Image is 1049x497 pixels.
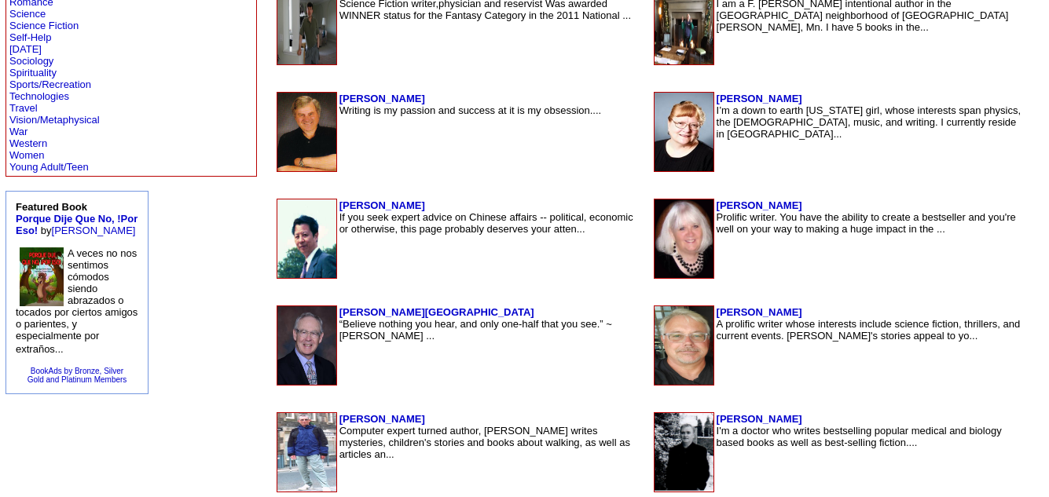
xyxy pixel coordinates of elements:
[16,247,138,355] font: A veces no nos sentimos cómodos siendo abrazados o tocados por ciertos amigos o parientes, y espe...
[9,126,28,137] a: War
[717,199,802,211] a: [PERSON_NAME]
[717,306,802,318] a: [PERSON_NAME]
[16,213,138,236] a: Porque Dije Que No, !Por Eso!
[9,90,69,102] a: Technologies
[16,201,138,236] font: by
[717,93,802,104] a: [PERSON_NAME]
[717,425,1002,448] font: I'm a doctor who writes bestselling popular medical and biology based books as well as best-selli...
[9,8,46,20] a: Science
[277,306,336,385] img: 126192.jpg
[20,247,64,306] img: 80175.jpg
[277,413,336,492] img: 40506.jpg
[655,306,713,385] img: 45414.jpg
[9,20,79,31] a: Science Fiction
[9,102,38,114] a: Travel
[339,199,425,211] a: [PERSON_NAME]
[9,55,53,67] a: Sociology
[339,425,630,460] font: Computer expert turned author, [PERSON_NAME] writes mysteries, children's stories and books about...
[9,43,42,55] a: [DATE]
[655,413,713,492] img: 57433.jpg
[52,225,136,236] a: [PERSON_NAME]
[655,93,713,171] img: 88927.jpg
[277,199,336,278] img: 1628.jpg
[9,67,57,79] a: Spirituality
[9,114,100,126] a: Vision/Metaphysical
[9,161,89,173] a: Young Adult/Teen
[339,211,633,235] font: If you seek expert advice on Chinese affairs -- political, economic or otherwise, this page proba...
[655,199,713,278] img: 193876.jpg
[717,211,1016,235] font: Prolific writer. You have the ability to create a bestseller and you're well on your way to makin...
[339,93,425,104] a: [PERSON_NAME]
[9,149,45,161] a: Women
[717,413,802,425] a: [PERSON_NAME]
[717,104,1021,140] font: I’m a down to earth [US_STATE] girl, whose interests span physics, the [DEMOGRAPHIC_DATA], music,...
[339,318,612,342] font: “Believe nothing you hear, and only one-half that you see.” ~ [PERSON_NAME] ...
[9,79,91,90] a: Sports/Recreation
[277,93,336,171] img: 610.jpg
[339,413,425,425] a: [PERSON_NAME]
[9,137,47,149] a: Western
[9,31,51,43] a: Self-Help
[717,318,1021,342] font: A prolific writer whose interests include science fiction, thrillers, and current events. [PERSON...
[28,367,127,384] a: BookAds by Bronze, SilverGold and Platinum Members
[16,201,138,236] b: Featured Book
[339,306,534,318] a: [PERSON_NAME][GEOGRAPHIC_DATA]
[339,104,602,116] font: Writing is my passion and success at it is my obsession....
